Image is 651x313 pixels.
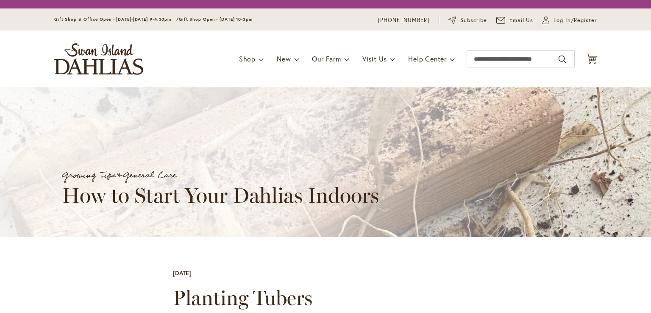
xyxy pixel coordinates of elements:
[277,54,291,63] span: New
[378,16,429,25] a: [PHONE_NUMBER]
[542,16,597,25] a: Log In/Register
[496,16,534,25] a: Email Us
[62,167,116,183] a: Growing Tips
[509,16,534,25] span: Email Us
[239,54,256,63] span: Shop
[554,16,597,25] span: Log In/Register
[408,54,447,63] span: Help Center
[173,286,478,310] h2: Planting Tubers
[54,43,143,75] a: store logo
[362,54,387,63] span: Visit Us
[173,269,191,277] div: [DATE]
[448,16,487,25] a: Subscribe
[179,17,253,22] span: Gift Shop Open - [DATE] 10-3pm
[312,54,341,63] span: Our Farm
[123,167,176,183] a: General Care
[460,16,487,25] span: Subscribe
[62,168,604,183] div: &
[62,183,469,208] h1: How to Start Your Dahlias Indoors
[54,17,179,22] span: Gift Shop & Office Open - [DATE]-[DATE] 9-4:30pm /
